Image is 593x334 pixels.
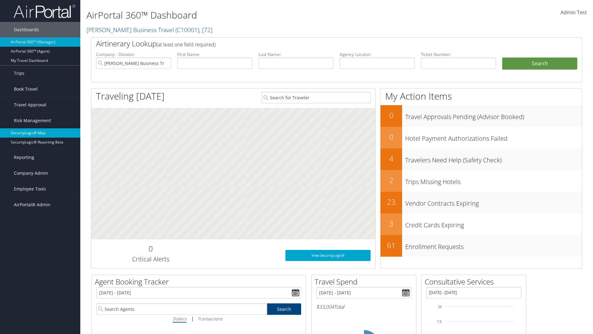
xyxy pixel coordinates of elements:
input: Search for Traveler [262,92,371,103]
h2: 61 [381,240,402,250]
h2: 0 [96,243,205,254]
label: First Name: [177,51,252,58]
button: Search [502,58,577,70]
label: Ticket Number: [421,51,496,58]
span: ( C10001 ) [175,26,199,34]
h3: Travelers Need Help (Safety Check) [405,153,582,165]
h2: 4 [381,153,402,164]
input: Search Agents [96,303,267,315]
a: 23Vendor Contracts Expiring [381,192,582,213]
label: Agency Locator: [340,51,415,58]
a: 61Enrollment Requests [381,235,582,257]
a: Admin Test [561,3,587,22]
span: Employee Tools [14,181,46,197]
h2: 0 [381,132,402,142]
tspan: 10 [438,305,442,309]
h1: My Action Items [381,90,582,103]
h3: Vendor Contracts Expiring [405,196,582,208]
a: 4Travelers Need Help (Safety Check) [381,148,582,170]
span: Admin Test [561,9,587,16]
span: , [ 72 ] [199,26,212,34]
h2: Consultative Services [425,276,526,287]
h1: AirPortal 360™ Dashboard [86,9,420,22]
span: (at least one field required) [157,41,216,48]
tspan: 7.5 [437,320,442,323]
span: Travel Approval [14,97,46,113]
h3: Hotel Payment Authorizations Failed [405,131,582,143]
a: Search [267,303,301,315]
label: Last Name: [259,51,334,58]
h1: Traveling [DATE] [96,90,165,103]
h3: Critical Alerts [96,255,205,263]
a: View SecurityLogic® [285,250,371,261]
a: 0Travel Approvals Pending (Advisor Booked) [381,105,582,127]
a: 3Credit Cards Expiring [381,213,582,235]
span: Trips [14,66,24,81]
h3: Credit Cards Expiring [405,218,582,229]
label: Company - Division: [96,51,171,58]
span: Book Travel [14,81,38,97]
h2: 2 [381,175,402,186]
h2: Airtinerary Lookup [96,38,536,49]
i: Dollars [173,316,186,322]
i: Transactions [198,316,222,322]
h2: Travel Spend [315,276,416,287]
div: | [96,315,301,323]
h3: Travel Approvals Pending (Advisor Booked) [405,109,582,121]
span: AirPortal® Admin [14,197,50,212]
h3: Enrollment Requests [405,239,582,251]
a: [PERSON_NAME] Business Travel [86,26,212,34]
span: Company Admin [14,165,48,181]
span: Risk Management [14,113,51,128]
span: Dashboards [14,22,39,37]
h2: 0 [381,110,402,121]
h6: Total [316,303,411,310]
a: 2Trips Missing Hotels [381,170,582,192]
img: airportal-logo.png [14,4,75,19]
h2: Agent Booking Tracker [95,276,306,287]
span: $33,004 [316,303,334,310]
h3: Trips Missing Hotels [405,174,582,186]
h2: 3 [381,218,402,229]
a: 0Hotel Payment Authorizations Failed [381,127,582,148]
span: Reporting [14,150,34,165]
h2: 23 [381,197,402,207]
